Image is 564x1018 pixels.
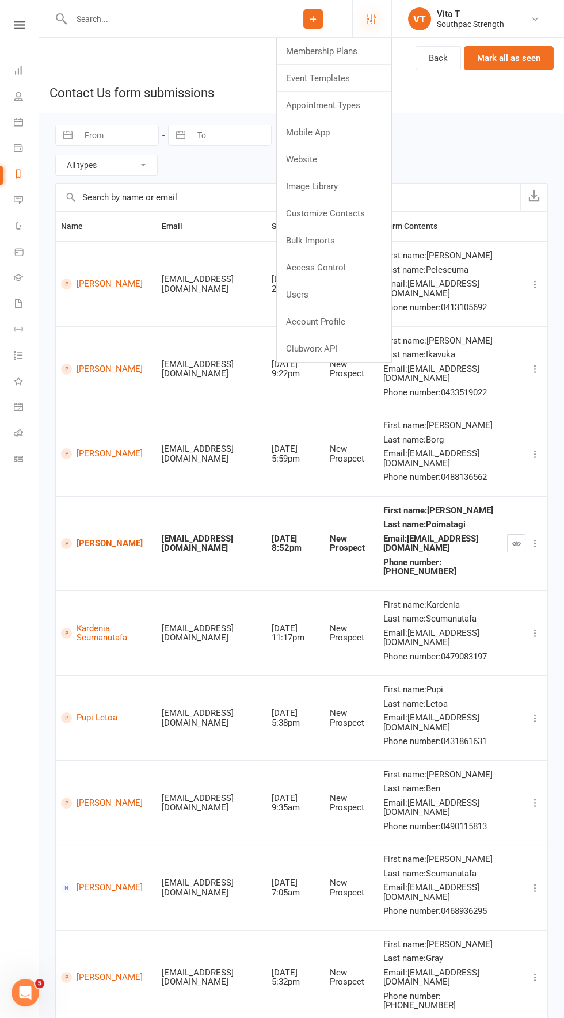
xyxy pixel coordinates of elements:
[162,360,262,379] div: [EMAIL_ADDRESS][DOMAIN_NAME]
[61,882,151,893] a: [PERSON_NAME]
[330,968,373,987] div: New Prospect
[383,628,497,647] div: Email : [EMAIL_ADDRESS][DOMAIN_NAME]
[14,110,40,136] a: Calendar
[162,968,262,987] div: [EMAIL_ADDRESS][DOMAIN_NAME]
[330,624,373,643] div: New Prospect
[277,92,391,119] a: Appointment Types
[14,59,40,85] a: Dashboard
[277,200,391,227] a: Customize Contacts
[12,979,39,1006] iframe: Intercom live chat
[272,794,319,813] div: [DATE] 9:35am
[14,136,40,162] a: Payments
[383,685,497,695] div: First name : Pupi
[56,212,157,241] th: Name
[277,335,391,362] a: Clubworx API
[14,421,40,447] a: Roll call kiosk mode
[383,421,497,430] div: First name : [PERSON_NAME]
[378,212,502,241] th: Form Contents
[272,360,319,379] div: [DATE] 9:22pm
[383,558,497,577] div: Phone number : [PHONE_NUMBER]
[14,369,40,395] a: What's New
[277,146,391,173] a: Website
[61,279,151,289] a: [PERSON_NAME]
[383,737,497,746] div: Phone number : 0431861631
[162,794,262,813] div: [EMAIL_ADDRESS][DOMAIN_NAME]
[383,798,497,817] div: Email : [EMAIL_ADDRESS][DOMAIN_NAME]
[277,38,391,64] a: Membership Plans
[383,336,497,346] div: First name : [PERSON_NAME]
[383,940,497,950] div: First name : [PERSON_NAME]
[383,906,497,916] div: Phone number : 0468936295
[330,534,373,553] div: New Prospect
[39,73,564,113] h1: Contact Us form submissions
[61,364,151,375] a: [PERSON_NAME]
[437,19,504,29] div: Southpac Strength
[56,184,520,211] input: Search by name or email
[437,9,504,19] div: Vita T
[383,350,497,360] div: Last name : Ikavuka
[330,708,373,727] div: New Prospect
[277,227,391,254] a: Bulk Imports
[61,798,151,809] a: [PERSON_NAME]
[272,878,319,897] div: [DATE] 7:05am
[383,883,497,902] div: Email : [EMAIL_ADDRESS][DOMAIN_NAME]
[383,279,497,298] div: Email : [EMAIL_ADDRESS][DOMAIN_NAME]
[14,85,40,110] a: People
[162,624,262,643] div: [EMAIL_ADDRESS][DOMAIN_NAME]
[383,968,497,987] div: Email : [EMAIL_ADDRESS][DOMAIN_NAME]
[383,713,497,732] div: Email : [EMAIL_ADDRESS][DOMAIN_NAME]
[330,444,373,463] div: New Prospect
[383,364,497,383] div: Email : [EMAIL_ADDRESS][DOMAIN_NAME]
[383,534,497,553] div: Email : [EMAIL_ADDRESS][DOMAIN_NAME]
[383,520,497,529] div: Last name : Poimatagi
[383,954,497,963] div: Last name : Gray
[277,173,391,200] a: Image Library
[277,119,391,146] a: Mobile App
[383,303,497,312] div: Phone number : 0413105692
[383,699,497,709] div: Last name : Letoa
[14,162,40,188] a: Reports
[383,652,497,662] div: Phone number : 0479083197
[277,65,391,91] a: Event Templates
[383,869,497,879] div: Last name : Seumanutafa
[266,212,325,241] th: Submitted
[330,878,373,897] div: New Prospect
[272,444,319,463] div: [DATE] 5:59pm
[383,472,497,482] div: Phone number : 0488136562
[383,822,497,832] div: Phone number : 0490115813
[383,388,497,398] div: Phone number : 0433519022
[330,360,373,379] div: New Prospect
[61,972,151,983] a: [PERSON_NAME]
[383,251,497,261] div: First name : [PERSON_NAME]
[272,968,319,987] div: [DATE] 5:32pm
[416,46,461,70] a: Back
[157,212,267,241] th: Email
[61,448,151,459] a: [PERSON_NAME]
[277,281,391,308] a: Users
[191,125,271,145] input: To
[14,447,40,473] a: Class kiosk mode
[61,712,151,723] a: Pupi Letoa
[383,855,497,864] div: First name : [PERSON_NAME]
[162,708,262,727] div: [EMAIL_ADDRESS][DOMAIN_NAME]
[14,395,40,421] a: General attendance kiosk mode
[272,274,319,293] div: [DATE] 2:30pm
[383,449,497,468] div: Email : [EMAIL_ADDRESS][DOMAIN_NAME]
[61,538,151,549] a: [PERSON_NAME]
[162,274,262,293] div: [EMAIL_ADDRESS][DOMAIN_NAME]
[272,708,319,727] div: [DATE] 5:38pm
[383,600,497,610] div: First name : Kardenia
[162,444,262,463] div: [EMAIL_ADDRESS][DOMAIN_NAME]
[78,125,158,145] input: From
[383,992,497,1011] div: Phone number : [PHONE_NUMBER]
[383,435,497,445] div: Last name : Borg
[61,624,151,643] a: Kardenia Seumanutafa
[68,11,274,27] input: Search...
[277,308,391,335] a: Account Profile
[383,614,497,624] div: Last name : Seumanutafa
[272,624,319,643] div: [DATE] 11:17pm
[162,534,262,553] div: [EMAIL_ADDRESS][DOMAIN_NAME]
[464,46,554,70] button: Mark all as seen
[383,770,497,780] div: First name : [PERSON_NAME]
[383,506,497,516] div: First name : [PERSON_NAME]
